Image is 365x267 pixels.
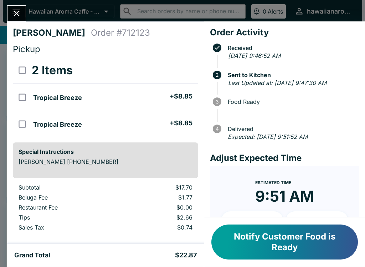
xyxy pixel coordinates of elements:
h4: Adjust Expected Time [210,153,359,163]
p: $0.74 [126,224,192,231]
h4: Order # 712123 [91,27,150,38]
h4: [PERSON_NAME] [13,27,91,38]
p: Tips [19,214,115,221]
h4: Order Activity [210,27,359,38]
text: 4 [215,126,219,132]
p: [PERSON_NAME] [PHONE_NUMBER] [19,158,192,165]
h5: $22.87 [175,251,197,260]
p: Sales Tax [19,224,115,231]
text: 2 [216,72,219,78]
h5: Tropical Breeze [33,94,82,102]
span: Estimated Time [255,180,291,185]
button: Close [7,6,26,21]
p: Subtotal [19,184,115,191]
p: $0.00 [126,204,192,211]
h5: + $8.85 [170,92,192,101]
table: orders table [13,184,198,234]
h5: Tropical Breeze [33,120,82,129]
em: Expected: [DATE] 9:51:52 AM [228,133,308,140]
p: $2.66 [126,214,192,221]
time: 9:51 AM [255,187,314,206]
p: $17.70 [126,184,192,191]
h5: Grand Total [14,251,50,260]
button: Notify Customer Food is Ready [211,225,358,260]
p: Restaurant Fee [19,204,115,211]
em: Last Updated at: [DATE] 9:47:30 AM [228,79,327,86]
span: Delivered [224,126,359,132]
text: 3 [216,99,219,105]
h5: + $8.85 [170,119,192,127]
span: Pickup [13,44,40,54]
h3: 2 Items [32,63,73,77]
em: [DATE] 9:46:52 AM [228,52,281,59]
p: $1.77 [126,194,192,201]
button: + 20 [286,211,348,229]
button: + 10 [221,211,283,229]
span: Food Ready [224,99,359,105]
p: Beluga Fee [19,194,115,201]
span: Received [224,45,359,51]
h6: Special Instructions [19,148,192,155]
table: orders table [13,57,198,137]
span: Sent to Kitchen [224,72,359,78]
